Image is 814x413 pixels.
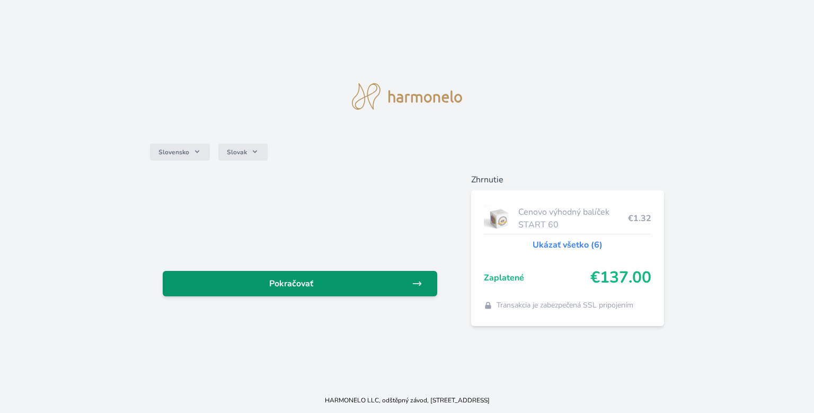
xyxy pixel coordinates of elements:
[227,148,247,156] span: Slovak
[471,173,664,186] h6: Zhrnutie
[163,271,437,296] a: Pokračovať
[218,144,268,161] button: Slovak
[484,271,590,284] span: Zaplatené
[590,268,651,287] span: €137.00
[497,300,633,311] span: Transakcia je zabezpečená SSL pripojením
[533,239,603,251] a: Ukázať všetko (6)
[352,83,462,110] img: logo.svg
[158,148,189,156] span: Slovensko
[150,144,210,161] button: Slovensko
[518,206,628,231] span: Cenovo výhodný balíček START 60
[484,205,514,232] img: start.jpg
[628,212,651,225] span: €1.32
[171,277,412,290] span: Pokračovať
